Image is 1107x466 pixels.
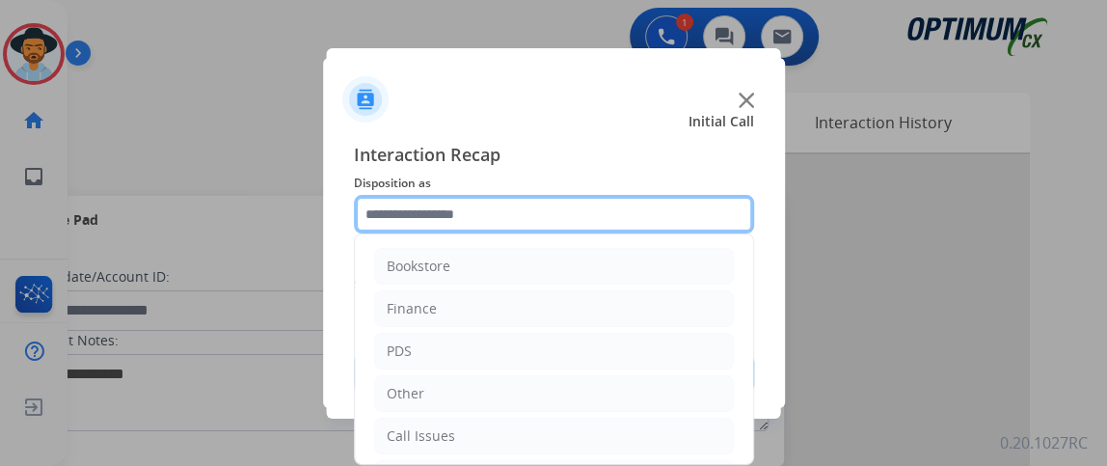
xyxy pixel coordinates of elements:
[354,172,754,195] span: Disposition as
[354,141,754,172] span: Interaction Recap
[387,299,437,318] div: Finance
[387,257,450,276] div: Bookstore
[387,426,455,446] div: Call Issues
[1000,431,1088,454] p: 0.20.1027RC
[387,384,424,403] div: Other
[688,112,754,131] span: Initial Call
[342,76,389,123] img: contactIcon
[387,342,412,361] div: PDS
